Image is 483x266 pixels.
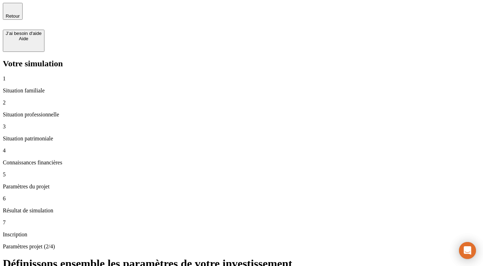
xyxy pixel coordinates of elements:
p: Paramètres projet (2/4) [3,243,480,250]
div: Ouvrir le Messenger Intercom [459,242,476,259]
p: 7 [3,219,480,226]
p: 6 [3,195,480,202]
p: Inscription [3,231,480,238]
span: Retour [6,13,20,19]
p: 3 [3,123,480,130]
p: Situation patrimoniale [3,135,480,142]
button: J’ai besoin d'aideAide [3,30,44,52]
h2: Votre simulation [3,59,480,68]
p: 4 [3,147,480,154]
div: Aide [6,36,42,41]
p: Résultat de simulation [3,207,480,214]
p: 2 [3,99,480,106]
p: 5 [3,171,480,178]
button: Retour [3,3,23,20]
div: J’ai besoin d'aide [6,31,42,36]
p: Paramètres du projet [3,183,480,190]
p: Situation familiale [3,87,480,94]
p: 1 [3,75,480,82]
p: Situation professionnelle [3,111,480,118]
p: Connaissances financières [3,159,480,166]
